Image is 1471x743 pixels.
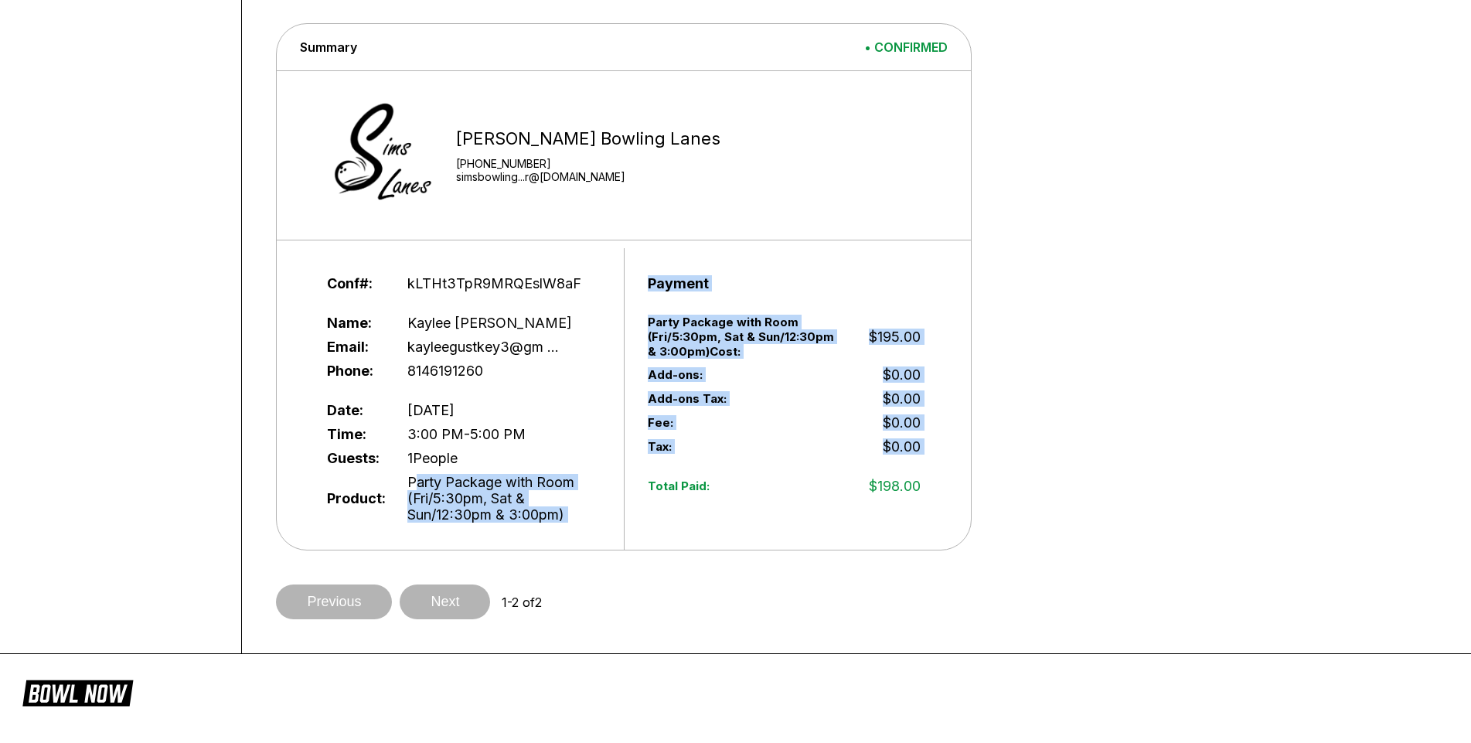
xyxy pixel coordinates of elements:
[407,474,601,523] span: Party Package with Room (Fri/5:30pm, Sat & Sun/12:30pm & 3:00pm)
[327,275,382,291] span: Conf#:
[326,97,442,213] img: Sims Bowling Lanes
[883,366,921,383] span: $0.00
[648,367,785,382] span: Add-ons:
[456,170,720,183] a: simsbowling...r@[DOMAIN_NAME]
[327,339,382,355] span: Email:
[327,402,382,418] span: Date:
[648,439,839,454] span: Tax:
[407,426,526,442] span: 3:00 PM - 5:00 PM
[300,39,357,55] span: Summary
[327,490,382,506] span: Product:
[648,275,703,291] span: Payment
[407,363,483,379] span: 8146191260
[407,402,455,418] span: [DATE]
[648,479,839,493] span: Total Paid:
[456,128,720,149] div: [PERSON_NAME] Bowling Lanes
[407,450,458,466] span: 1 People
[502,595,542,610] span: 1 - 2 of 2
[407,339,559,355] span: kayleegustkey3@gm ...
[327,363,382,379] span: Phone:
[648,315,839,359] span: Party Package with Room (Fri/5:30pm, Sat & Sun/12:30pm & 3:00pm) Cost:
[883,414,921,431] span: $0.00
[869,329,921,345] span: $195.00
[327,450,382,466] span: Guests:
[648,391,785,406] span: Add-ons Tax:
[648,415,785,430] span: Fee:
[864,39,948,55] span: • CONFIRMED
[327,315,382,331] span: Name:
[869,478,921,494] span: $198.00
[407,275,581,291] span: kLTHt3TpR9MRQEslW8aF
[407,315,572,331] span: Kaylee [PERSON_NAME]
[327,426,382,442] span: Time:
[456,157,720,170] div: [PHONE_NUMBER]
[883,438,921,455] span: $0.00
[883,390,921,407] span: $0.00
